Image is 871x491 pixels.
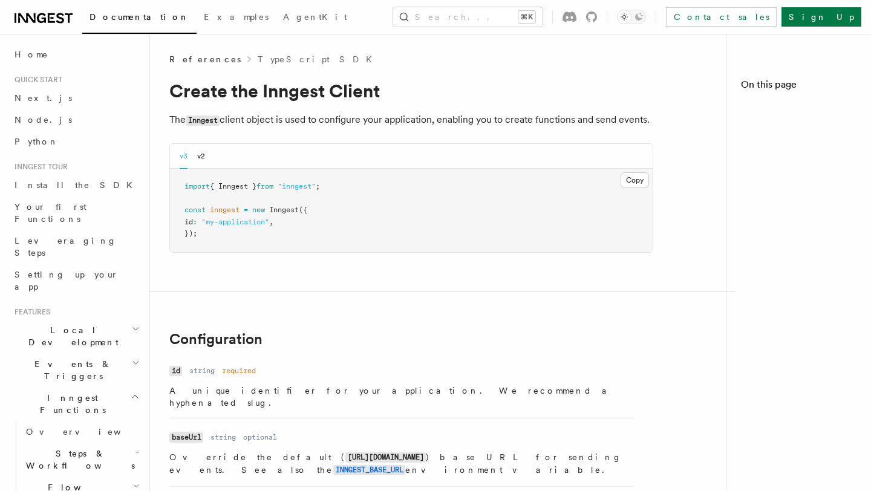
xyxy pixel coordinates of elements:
[15,115,72,125] span: Node.js
[666,7,777,27] a: Contact sales
[10,307,50,317] span: Features
[197,4,276,33] a: Examples
[15,48,48,60] span: Home
[299,206,307,214] span: ({
[204,12,269,22] span: Examples
[10,319,142,353] button: Local Development
[210,206,240,214] span: inngest
[244,206,248,214] span: =
[21,421,142,443] a: Overview
[184,229,197,238] span: });
[10,75,62,85] span: Quick start
[10,162,68,172] span: Inngest tour
[15,236,117,258] span: Leveraging Steps
[21,443,142,476] button: Steps & Workflows
[169,111,653,129] p: The client object is used to configure your application, enabling you to create functions and sen...
[15,270,119,291] span: Setting up your app
[82,4,197,34] a: Documentation
[256,182,273,190] span: from
[10,264,142,298] a: Setting up your app
[201,218,269,226] span: "my-application"
[10,131,142,152] a: Python
[10,174,142,196] a: Install the SDK
[210,182,256,190] span: { Inngest }
[269,206,299,214] span: Inngest
[10,109,142,131] a: Node.js
[21,447,135,472] span: Steps & Workflows
[197,144,205,169] button: v2
[169,451,634,476] p: Override the default ( ) base URL for sending events. See also the environment variable.
[10,324,132,348] span: Local Development
[186,115,220,126] code: Inngest
[90,12,189,22] span: Documentation
[10,44,142,65] a: Home
[345,452,426,463] code: [URL][DOMAIN_NAME]
[243,432,277,442] dd: optional
[169,53,241,65] span: References
[10,230,142,264] a: Leveraging Steps
[184,218,193,226] span: id
[184,182,210,190] span: import
[316,182,320,190] span: ;
[210,432,236,442] dd: string
[621,172,649,188] button: Copy
[193,218,197,226] span: :
[283,12,347,22] span: AgentKit
[169,432,203,443] code: baseUrl
[781,7,861,27] a: Sign Up
[15,180,140,190] span: Install the SDK
[252,206,265,214] span: new
[269,218,273,226] span: ,
[10,87,142,109] a: Next.js
[180,144,188,169] button: v3
[741,77,856,97] h4: On this page
[184,206,206,214] span: const
[393,7,543,27] button: Search...⌘K
[10,196,142,230] a: Your first Functions
[169,366,182,376] code: id
[10,387,142,421] button: Inngest Functions
[617,10,646,24] button: Toggle dark mode
[258,53,379,65] a: TypeScript SDK
[169,331,263,348] a: Configuration
[518,11,535,23] kbd: ⌘K
[278,182,316,190] span: "inngest"
[276,4,354,33] a: AgentKit
[26,427,151,437] span: Overview
[15,202,86,224] span: Your first Functions
[333,465,405,475] a: INNGEST_BASE_URL
[189,366,215,376] dd: string
[15,137,59,146] span: Python
[169,385,634,409] p: A unique identifier for your application. We recommend a hyphenated slug.
[10,392,131,416] span: Inngest Functions
[169,80,653,102] h1: Create the Inngest Client
[10,358,132,382] span: Events & Triggers
[10,353,142,387] button: Events & Triggers
[15,93,72,103] span: Next.js
[222,366,256,376] dd: required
